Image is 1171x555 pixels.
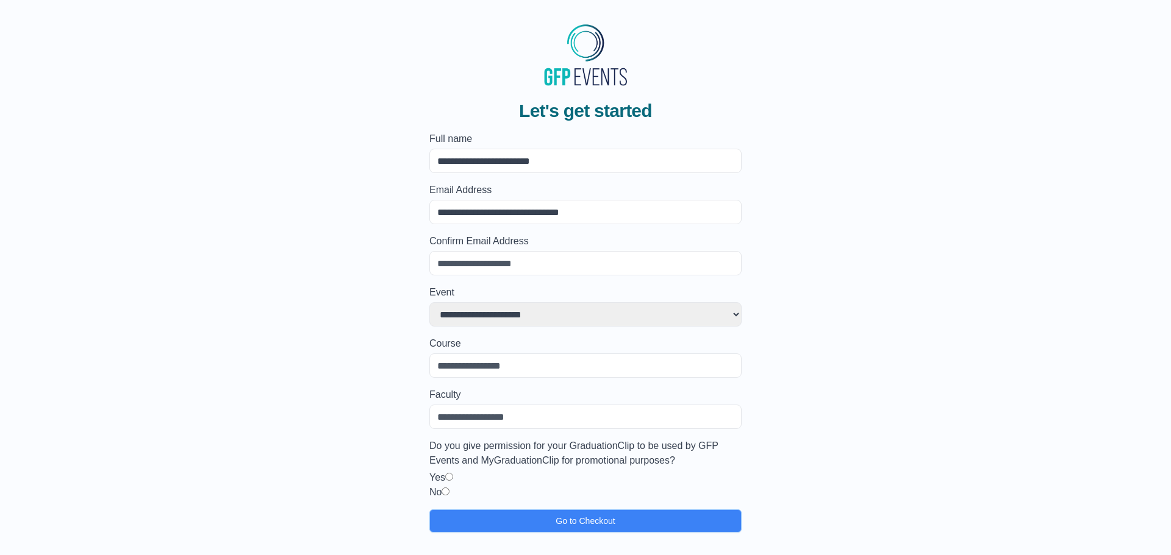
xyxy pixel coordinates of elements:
label: Yes [429,472,445,483]
img: MyGraduationClip [540,19,631,90]
label: Event [429,285,742,300]
label: Full name [429,132,742,146]
button: Go to Checkout [429,509,742,532]
label: Course [429,336,742,351]
span: Let's get started [519,100,652,122]
label: Confirm Email Address [429,234,742,249]
label: Do you give permission for your GraduationClip to be used by GFP Events and MyGraduationClip for ... [429,439,742,468]
label: Faculty [429,387,742,402]
label: No [429,487,442,497]
label: Email Address [429,183,742,197]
